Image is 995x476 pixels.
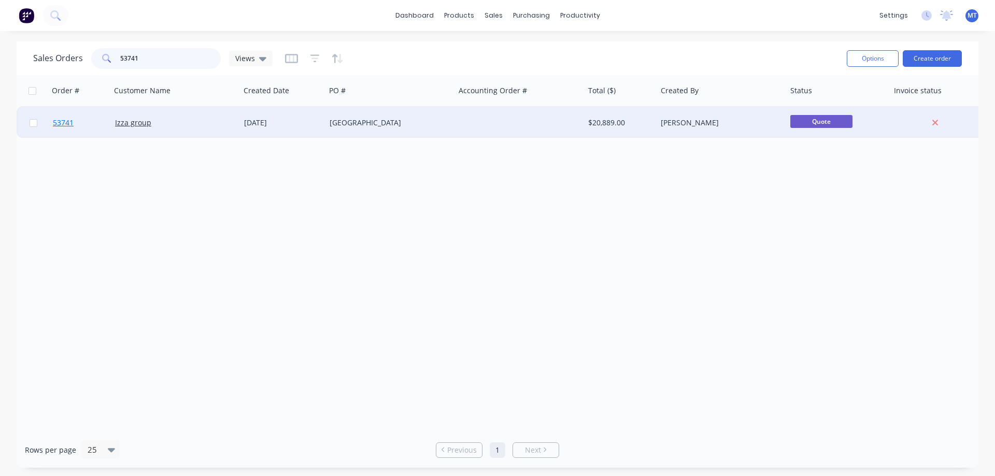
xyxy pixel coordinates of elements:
div: $20,889.00 [588,118,649,128]
div: Created By [661,85,699,96]
a: Page 1 is your current page [490,442,505,458]
div: Status [790,85,812,96]
ul: Pagination [432,442,563,458]
div: PO # [329,85,346,96]
a: 53741 [53,107,115,138]
span: Next [525,445,541,455]
div: Customer Name [114,85,170,96]
div: Created Date [244,85,289,96]
div: Accounting Order # [459,85,527,96]
div: [DATE] [244,118,321,128]
input: Search... [120,48,221,69]
a: Next page [513,445,559,455]
div: productivity [555,8,605,23]
h1: Sales Orders [33,53,83,63]
img: Factory [19,8,34,23]
span: Rows per page [25,445,76,455]
a: Izza group [115,118,151,127]
span: MT [968,11,977,20]
div: products [439,8,479,23]
span: Previous [447,445,477,455]
div: [PERSON_NAME] [661,118,776,128]
a: dashboard [390,8,439,23]
button: Options [847,50,899,67]
div: Total ($) [588,85,616,96]
span: Views [235,53,255,64]
div: Order # [52,85,79,96]
button: Create order [903,50,962,67]
span: Quote [790,115,852,128]
span: 53741 [53,118,74,128]
div: Invoice status [894,85,942,96]
a: Previous page [436,445,482,455]
div: [GEOGRAPHIC_DATA] [330,118,445,128]
div: purchasing [508,8,555,23]
div: sales [479,8,508,23]
div: settings [874,8,913,23]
